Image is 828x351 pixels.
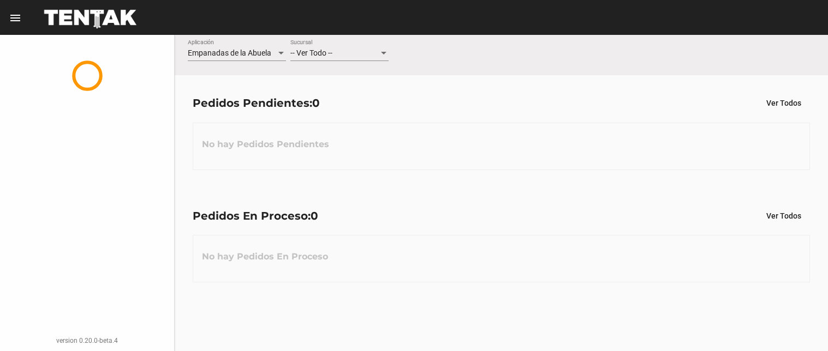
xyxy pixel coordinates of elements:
span: Ver Todos [766,211,801,220]
mat-icon: menu [9,11,22,25]
div: Pedidos Pendientes: [193,94,320,112]
span: Ver Todos [766,99,801,107]
span: 0 [311,209,318,222]
span: -- Ver Todo -- [290,49,332,57]
button: Ver Todos [758,93,810,113]
span: 0 [312,96,320,110]
button: Ver Todos [758,206,810,226]
span: Empanadas de la Abuela [188,49,271,57]
h3: No hay Pedidos En Proceso [193,240,337,273]
div: Pedidos En Proceso: [193,207,318,225]
div: version 0.20.0-beta.4 [9,335,165,346]
h3: No hay Pedidos Pendientes [193,128,338,161]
